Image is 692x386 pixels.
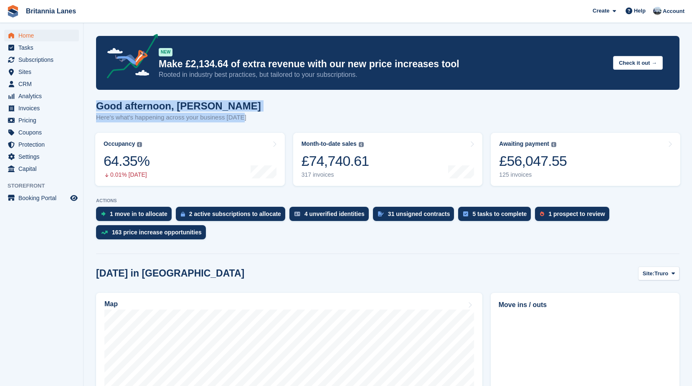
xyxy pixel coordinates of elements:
[4,114,79,126] a: menu
[181,211,185,217] img: active_subscription_to_allocate_icon-d502201f5373d7db506a760aba3b589e785aa758c864c3986d89f69b8ff3...
[359,142,364,147] img: icon-info-grey-7440780725fd019a000dd9b08b2336e03edf1995a4989e88bcd33f0948082b44.svg
[18,151,68,163] span: Settings
[663,7,684,15] span: Account
[4,139,79,150] a: menu
[4,78,79,90] a: menu
[4,90,79,102] a: menu
[137,142,142,147] img: icon-info-grey-7440780725fd019a000dd9b08b2336e03edf1995a4989e88bcd33f0948082b44.svg
[18,102,68,114] span: Invoices
[463,211,468,216] img: task-75834270c22a3079a89374b754ae025e5fb1db73e45f91037f5363f120a921f8.svg
[18,114,68,126] span: Pricing
[293,133,483,186] a: Month-to-date sales £74,740.61 317 invoices
[104,171,150,178] div: 0.01% [DATE]
[18,90,68,102] span: Analytics
[491,133,680,186] a: Awaiting payment £56,047.55 125 invoices
[96,198,679,203] p: ACTIONS
[4,151,79,163] a: menu
[294,211,300,216] img: verify_identity-adf6edd0f0f0b5bbfe63781bf79b02c33cf7c696d77639b501bdc392416b5a36.svg
[499,171,567,178] div: 125 invoices
[458,207,535,225] a: 5 tasks to complete
[4,127,79,138] a: menu
[643,269,654,278] span: Site:
[18,42,68,53] span: Tasks
[653,7,662,15] img: John Millership
[302,171,369,178] div: 317 invoices
[104,152,150,170] div: 64.35%
[96,268,244,279] h2: [DATE] in [GEOGRAPHIC_DATA]
[499,140,549,147] div: Awaiting payment
[18,127,68,138] span: Coupons
[373,207,459,225] a: 31 unsigned contracts
[18,192,68,204] span: Booking Portal
[96,113,261,122] p: Here's what's happening across your business [DATE]
[18,66,68,78] span: Sites
[654,269,668,278] span: Truro
[8,182,83,190] span: Storefront
[69,193,79,203] a: Preview store
[96,225,210,244] a: 163 price increase opportunities
[110,211,167,217] div: 1 move in to allocate
[96,100,261,112] h1: Good afternoon, [PERSON_NAME]
[551,142,556,147] img: icon-info-grey-7440780725fd019a000dd9b08b2336e03edf1995a4989e88bcd33f0948082b44.svg
[304,211,365,217] div: 4 unverified identities
[4,163,79,175] a: menu
[593,7,609,15] span: Create
[499,300,672,310] h2: Move ins / outs
[159,48,172,56] div: NEW
[540,211,544,216] img: prospect-51fa495bee0391a8d652442698ab0144808aea92771e9ea1ae160a38d050c398.svg
[388,211,450,217] div: 31 unsigned contracts
[159,70,606,79] p: Rooted in industry best practices, but tailored to your subscriptions.
[4,30,79,41] a: menu
[289,207,373,225] a: 4 unverified identities
[96,207,176,225] a: 1 move in to allocate
[499,152,567,170] div: £56,047.55
[101,211,106,216] img: move_ins_to_allocate_icon-fdf77a2bb77ea45bf5b3d319d69a93e2d87916cf1d5bf7949dd705db3b84f3ca.svg
[378,211,384,216] img: contract_signature_icon-13c848040528278c33f63329250d36e43548de30e8caae1d1a13099fd9432cc5.svg
[23,4,79,18] a: Britannia Lanes
[18,30,68,41] span: Home
[472,211,527,217] div: 5 tasks to complete
[18,163,68,175] span: Capital
[189,211,281,217] div: 2 active subscriptions to allocate
[634,7,646,15] span: Help
[95,133,285,186] a: Occupancy 64.35% 0.01% [DATE]
[104,140,135,147] div: Occupancy
[18,54,68,66] span: Subscriptions
[302,140,357,147] div: Month-to-date sales
[4,66,79,78] a: menu
[302,152,369,170] div: £74,740.61
[112,229,202,236] div: 163 price increase opportunities
[613,56,663,70] button: Check it out →
[535,207,613,225] a: 1 prospect to review
[104,300,118,308] h2: Map
[18,78,68,90] span: CRM
[101,231,108,234] img: price_increase_opportunities-93ffe204e8149a01c8c9dc8f82e8f89637d9d84a8eef4429ea346261dce0b2c0.svg
[638,267,679,280] button: Site: Truro
[159,58,606,70] p: Make £2,134.64 of extra revenue with our new price increases tool
[18,139,68,150] span: Protection
[548,211,605,217] div: 1 prospect to review
[176,207,289,225] a: 2 active subscriptions to allocate
[4,102,79,114] a: menu
[4,192,79,204] a: menu
[100,34,158,81] img: price-adjustments-announcement-icon-8257ccfd72463d97f412b2fc003d46551f7dbcb40ab6d574587a9cd5c0d94...
[4,42,79,53] a: menu
[4,54,79,66] a: menu
[7,5,19,18] img: stora-icon-8386f47178a22dfd0bd8f6a31ec36ba5ce8667c1dd55bd0f319d3a0aa187defe.svg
